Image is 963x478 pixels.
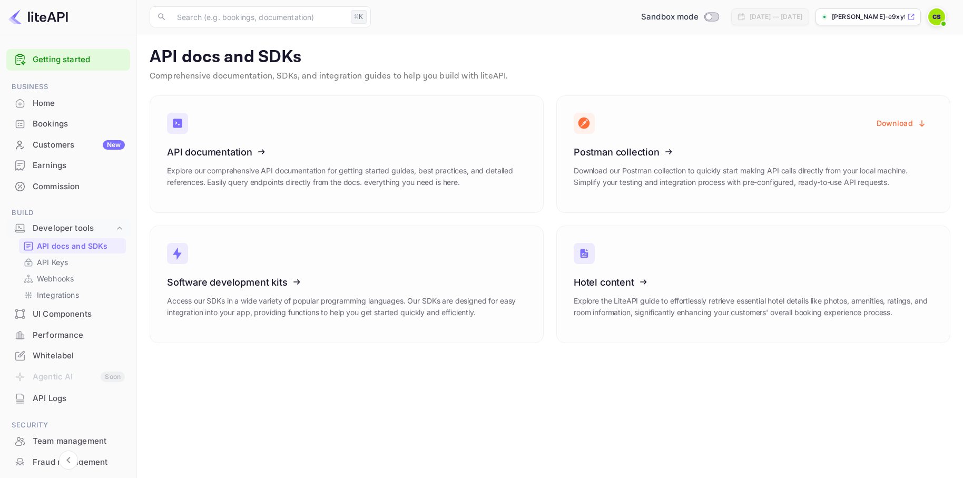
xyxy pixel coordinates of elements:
[167,277,526,288] h3: Software development kits
[6,219,130,238] div: Developer tools
[33,118,125,130] div: Bookings
[33,181,125,193] div: Commission
[6,325,130,345] a: Performance
[19,238,126,253] div: API docs and SDKs
[6,135,130,154] a: CustomersNew
[37,240,108,251] p: API docs and SDKs
[23,257,122,268] a: API Keys
[6,388,130,408] a: API Logs
[167,295,526,318] p: Access our SDKs in a wide variety of popular programming languages. Our SDKs are designed for eas...
[6,135,130,155] div: CustomersNew
[33,456,125,469] div: Fraud management
[23,289,122,300] a: Integrations
[33,308,125,320] div: UI Components
[6,114,130,134] div: Bookings
[6,93,130,114] div: Home
[6,155,130,176] div: Earnings
[6,304,130,325] div: UI Components
[6,325,130,346] div: Performance
[351,10,367,24] div: ⌘K
[33,393,125,405] div: API Logs
[33,97,125,110] div: Home
[33,435,125,447] div: Team management
[150,70,950,83] p: Comprehensive documentation, SDKs, and integration guides to help you build with liteAPI.
[23,273,122,284] a: Webhooks
[6,304,130,324] a: UI Components
[33,54,125,66] a: Getting started
[6,388,130,409] div: API Logs
[6,452,130,473] div: Fraud management
[150,47,950,68] p: API docs and SDKs
[8,8,68,25] img: LiteAPI logo
[19,287,126,303] div: Integrations
[6,420,130,431] span: Security
[33,350,125,362] div: Whitelabel
[33,222,114,235] div: Developer tools
[574,277,933,288] h3: Hotel content
[637,11,723,23] div: Switch to Production mode
[870,113,933,133] button: Download
[150,95,544,213] a: API documentationExplore our comprehensive API documentation for getting started guides, best pra...
[574,295,933,318] p: Explore the LiteAPI guide to effortlessly retrieve essential hotel details like photos, amenities...
[6,114,130,133] a: Bookings
[556,226,950,343] a: Hotel contentExplore the LiteAPI guide to effortlessly retrieve essential hotel details like phot...
[33,329,125,342] div: Performance
[37,289,79,300] p: Integrations
[6,346,130,365] a: Whitelabel
[103,140,125,150] div: New
[6,177,130,196] a: Commission
[928,8,945,25] img: Colin Seaman
[641,11,699,23] span: Sandbox mode
[6,431,130,452] div: Team management
[6,452,130,472] a: Fraud management
[37,257,68,268] p: API Keys
[574,147,933,158] h3: Postman collection
[167,165,526,188] p: Explore our comprehensive API documentation for getting started guides, best practices, and detai...
[6,431,130,451] a: Team management
[19,271,126,286] div: Webhooks
[6,49,130,71] div: Getting started
[6,155,130,175] a: Earnings
[6,81,130,93] span: Business
[167,147,526,158] h3: API documentation
[19,255,126,270] div: API Keys
[6,346,130,366] div: Whitelabel
[59,451,78,470] button: Collapse navigation
[37,273,74,284] p: Webhooks
[33,139,125,151] div: Customers
[33,160,125,172] div: Earnings
[171,6,347,27] input: Search (e.g. bookings, documentation)
[6,207,130,219] span: Build
[6,93,130,113] a: Home
[150,226,544,343] a: Software development kitsAccess our SDKs in a wide variety of popular programming languages. Our ...
[750,12,802,22] div: [DATE] — [DATE]
[23,240,122,251] a: API docs and SDKs
[6,177,130,197] div: Commission
[832,12,905,22] p: [PERSON_NAME]-e9xyf.nui...
[574,165,933,188] p: Download our Postman collection to quickly start making API calls directly from your local machin...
